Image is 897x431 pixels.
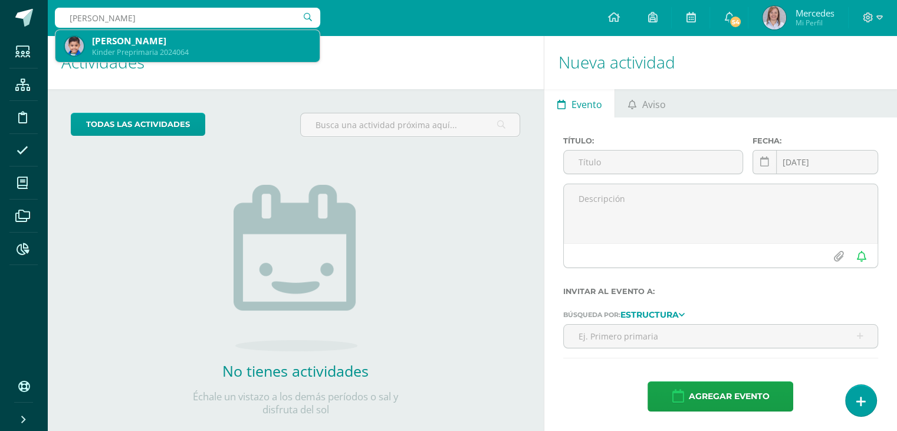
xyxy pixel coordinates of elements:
span: Mercedes [795,7,834,19]
span: Búsqueda por: [563,311,620,319]
div: [PERSON_NAME] [92,35,310,47]
a: Estructura [620,310,685,318]
p: Échale un vistazo a los demás períodos o sal y disfruta del sol [178,390,413,416]
input: Busca una actividad próxima aquí... [301,113,520,136]
h2: No tienes actividades [178,361,413,381]
button: Agregar evento [648,381,793,412]
img: no_activities.png [234,185,357,351]
label: Título: [563,136,743,145]
h1: Nueva actividad [558,35,883,89]
div: Kinder Preprimaria 2024064 [92,47,310,57]
input: Ej. Primero primaria [564,325,878,348]
a: Aviso [615,89,678,117]
label: Invitar al evento a: [563,287,878,296]
span: 54 [729,15,742,28]
img: ae44180d351437410697f64aa76baf13.png [763,6,786,30]
a: todas las Actividades [71,113,205,136]
input: Busca un usuario... [55,8,320,28]
input: Fecha de entrega [753,151,878,174]
input: Título [564,151,742,174]
img: 6ec4e2ea27c31aec4c49c000c6b87da8.png [65,37,84,55]
span: Mi Perfil [795,18,834,28]
span: Aviso [642,90,666,119]
span: Evento [571,90,602,119]
span: Agregar evento [688,382,769,411]
label: Fecha: [753,136,878,145]
a: Evento [544,89,615,117]
strong: Estructura [620,309,679,320]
